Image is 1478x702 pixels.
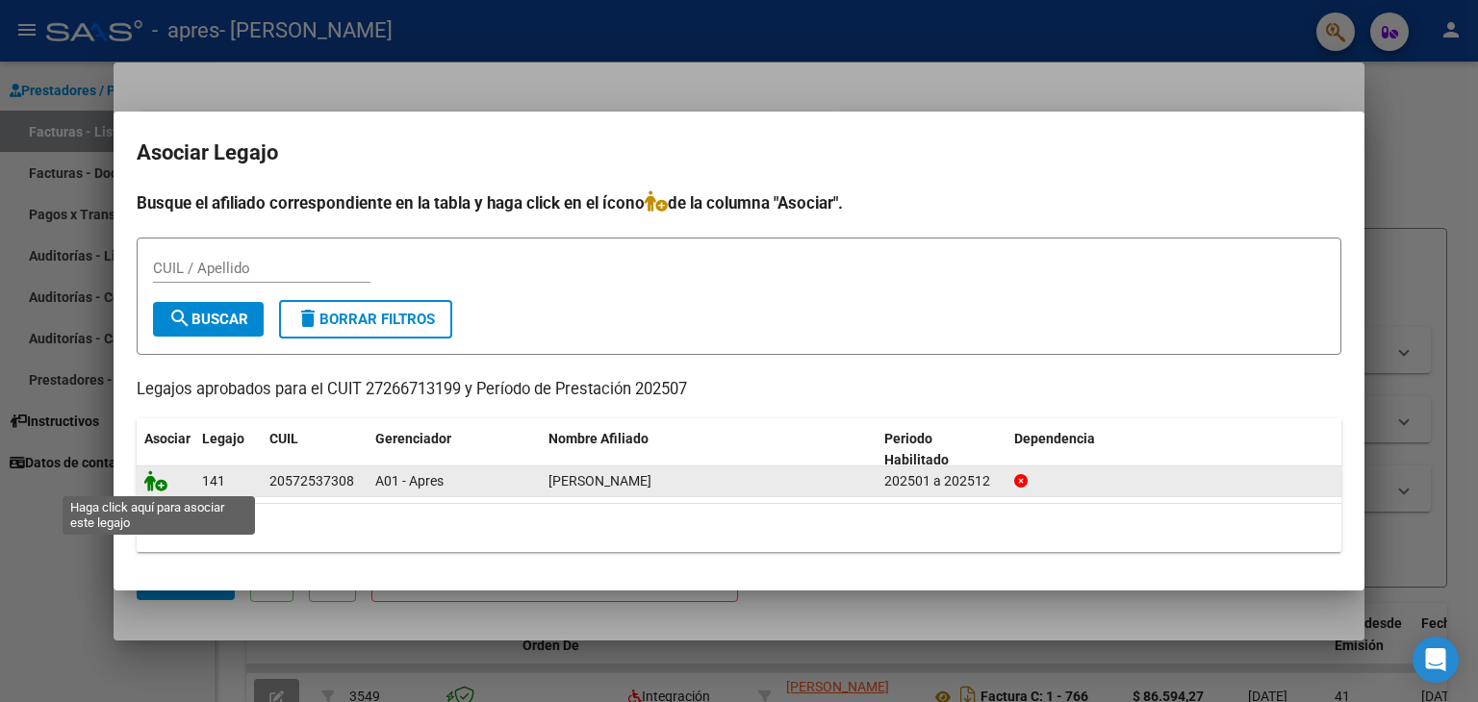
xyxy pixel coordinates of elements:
span: Legajo [202,431,244,446]
div: Open Intercom Messenger [1413,637,1459,683]
div: 20572537308 [269,470,354,492]
span: Buscar [168,311,248,328]
datatable-header-cell: Legajo [194,418,262,482]
datatable-header-cell: Gerenciador [368,418,541,482]
datatable-header-cell: Periodo Habilitado [877,418,1007,482]
mat-icon: delete [296,307,319,330]
span: 141 [202,473,225,489]
span: Asociar [144,431,191,446]
span: Nombre Afiliado [548,431,649,446]
button: Borrar Filtros [279,300,452,338]
span: A01 - Apres [375,473,444,489]
button: Buscar [153,302,264,337]
span: Borrar Filtros [296,311,435,328]
datatable-header-cell: Dependencia [1007,418,1342,482]
span: Dependencia [1014,431,1095,446]
span: Periodo Habilitado [884,431,949,468]
span: CUIL [269,431,298,446]
div: 1 registros [137,504,1341,552]
h2: Asociar Legajo [137,135,1341,171]
datatable-header-cell: Asociar [137,418,194,482]
datatable-header-cell: CUIL [262,418,368,482]
div: 202501 a 202512 [884,470,999,492]
span: Gerenciador [375,431,451,446]
h4: Busque el afiliado correspondiente en la tabla y haga click en el ícono de la columna "Asociar". [137,190,1341,215]
mat-icon: search [168,307,191,330]
datatable-header-cell: Nombre Afiliado [541,418,877,482]
p: Legajos aprobados para el CUIT 27266713199 y Período de Prestación 202507 [137,378,1341,402]
span: TIRABOSCHI SALVADOR [548,473,651,489]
